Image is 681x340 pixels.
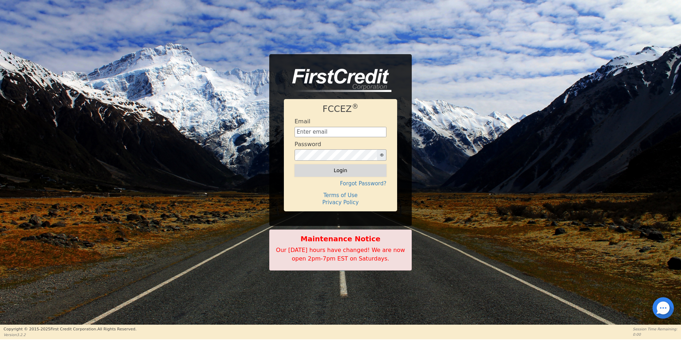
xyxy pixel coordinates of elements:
[295,180,386,187] h4: Forgot Password?
[4,332,136,338] p: Version 3.2.2
[276,247,405,262] span: Our [DATE] hours have changed! We are now open 2pm-7pm EST on Saturdays.
[284,69,391,92] img: logo-CMu_cnol.png
[295,149,377,161] input: password
[295,141,321,148] h4: Password
[295,199,386,206] h4: Privacy Policy
[295,104,386,114] h1: FCCEZ
[633,326,677,332] p: Session Time Remaining:
[295,127,386,138] input: Enter email
[295,192,386,199] h4: Terms of Use
[273,233,408,244] b: Maintenance Notice
[352,103,359,110] sup: ®
[633,332,677,337] p: 0:00
[97,327,136,331] span: All Rights Reserved.
[295,164,386,176] button: Login
[295,118,310,125] h4: Email
[4,326,136,333] p: Copyright © 2015- 2025 First Credit Corporation.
